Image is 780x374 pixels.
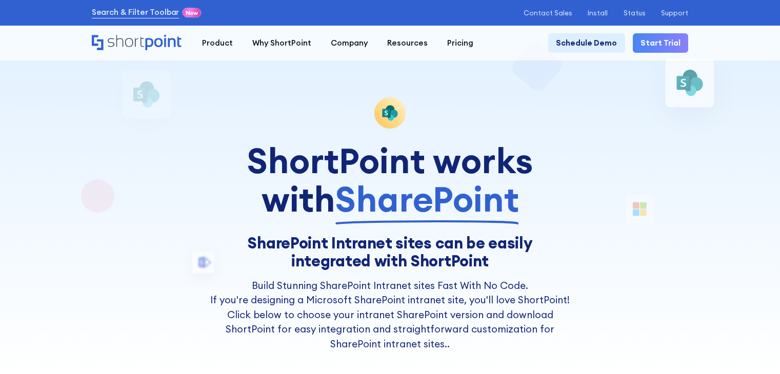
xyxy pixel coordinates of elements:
[447,37,473,49] div: Pricing
[92,35,183,52] a: Home
[321,33,377,53] a: Company
[624,9,646,17] a: Status
[207,293,573,351] p: If you're designing a Microsoft SharePoint intranet site, you'll love ShortPoint! Click below to ...
[548,33,625,53] a: Schedule Demo
[207,234,573,271] h1: SharePoint Intranet sites can be easily integrated with ShortPoint
[202,37,233,49] div: Product
[192,33,243,53] a: Product
[437,33,483,53] a: Pricing
[588,9,608,17] a: Install
[524,9,572,17] a: Contact Sales
[92,7,179,18] a: Search & Filter Toolbar
[661,9,688,17] a: Support
[335,180,519,218] span: SharePoint
[633,33,688,53] a: Start Trial
[387,37,428,49] div: Resources
[207,278,573,293] h2: Build Stunning SharePoint Intranet sites Fast With No Code.
[331,37,368,49] div: Company
[243,33,321,53] a: Why ShortPoint
[252,37,311,49] div: Why ShortPoint
[377,33,437,53] a: Resources
[207,141,573,219] div: ShortPoint works with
